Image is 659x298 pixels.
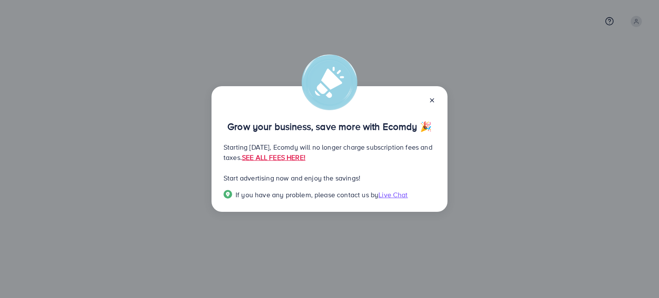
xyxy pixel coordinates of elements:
p: Start advertising now and enjoy the savings! [224,173,435,183]
img: Popup guide [224,190,232,199]
span: If you have any problem, please contact us by [236,190,378,199]
p: Grow your business, save more with Ecomdy 🎉 [224,121,435,132]
a: SEE ALL FEES HERE! [242,153,305,162]
span: Live Chat [378,190,408,199]
img: alert [302,54,357,110]
p: Starting [DATE], Ecomdy will no longer charge subscription fees and taxes. [224,142,435,163]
